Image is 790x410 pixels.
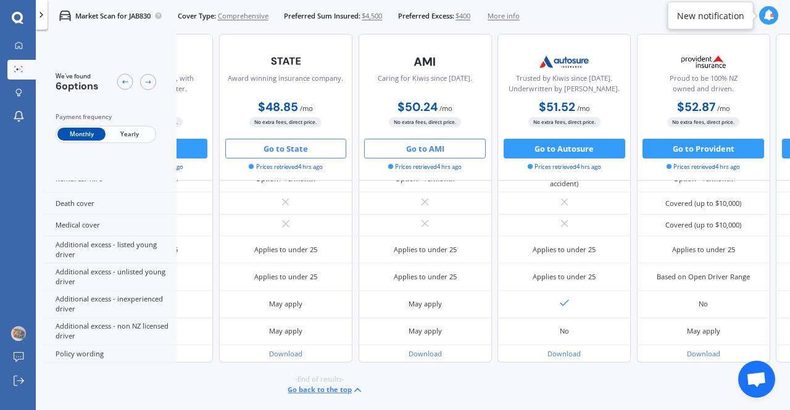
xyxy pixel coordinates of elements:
[488,11,520,21] span: More info
[409,299,442,309] div: May apply
[506,73,622,98] div: Trusted by Kiwis since [DATE]. Underwritten by [PERSON_NAME].
[288,384,364,396] button: Go back to the top
[249,163,322,171] span: Prices retrieved 4 hrs ago
[258,99,298,115] b: $48.85
[253,49,318,73] img: State-text-1.webp
[378,73,472,98] div: Caring for Kiwis since [DATE].
[677,9,744,22] div: New notification
[43,236,177,263] div: Additional excess - listed young driver
[269,299,302,309] div: May apply
[409,326,442,336] div: May apply
[56,112,156,122] div: Payment frequency
[364,139,486,158] button: Go to AMI
[43,215,177,236] div: Medical cover
[646,73,762,98] div: Proud to be 100% NZ owned and driven.
[528,163,601,171] span: Prices retrieved 4 hrs ago
[300,104,313,113] span: / mo
[56,80,99,92] span: 6 options
[504,139,625,158] button: Go to Autosure
[642,139,764,158] button: Go to Provident
[398,11,454,21] span: Preferred Excess:
[393,49,458,74] img: AMI-text-1.webp
[528,118,601,127] span: No extra fees, direct price.
[677,99,715,115] b: $52.87
[687,349,720,358] a: Download
[672,245,735,255] div: Applies to under 25
[699,299,708,309] div: No
[738,361,775,398] a: Open chat
[225,139,347,158] button: Go to State
[178,11,216,21] span: Cover Type:
[254,272,317,282] div: Applies to under 25
[106,128,154,141] span: Yearly
[665,199,741,208] div: Covered (up to $10,000)
[717,104,730,113] span: / mo
[388,163,462,171] span: Prices retrieved 4 hrs ago
[539,99,575,115] b: $51.52
[409,349,442,358] a: Download
[671,49,736,74] img: Provident.png
[43,318,177,345] div: Additional excess - non NZ licensed driver
[439,104,452,113] span: / mo
[11,326,26,341] img: ACg8ocKTDGtGEj98zjcdEtQY8eQR2wlpXTkG387fthY2E7Xo3mUhnDjr=s96-c
[394,272,457,282] div: Applies to under 25
[577,104,590,113] span: / mo
[228,73,343,98] div: Award winning insurance company.
[43,263,177,290] div: Additional excess - unlisted young driver
[665,220,741,230] div: Covered (up to $10,000)
[389,118,461,127] span: No extra fees, direct price.
[59,10,71,22] img: car.f15378c7a67c060ca3f3.svg
[43,192,177,214] div: Death cover
[56,72,99,81] span: We've found
[533,272,596,282] div: Applies to under 25
[362,11,382,21] span: $4,500
[394,245,457,255] div: Applies to under 25
[43,345,177,363] div: Policy wording
[249,118,322,127] span: No extra fees, direct price.
[455,11,470,21] span: $400
[269,349,302,358] a: Download
[269,326,302,336] div: May apply
[657,272,750,282] div: Based on Open Driver Range
[57,128,106,141] span: Monthly
[284,11,360,21] span: Preferred Sum Insured:
[43,291,177,318] div: Additional excess - inexperienced driver
[218,11,268,21] span: Comprehensive
[547,349,581,358] a: Download
[687,326,720,336] div: May apply
[560,326,569,336] div: No
[667,118,739,127] span: No extra fees, direct price.
[533,245,596,255] div: Applies to under 25
[531,49,597,74] img: Autosure.webp
[295,374,344,384] span: -End of results-
[667,163,740,171] span: Prices retrieved 4 hrs ago
[397,99,438,115] b: $50.24
[254,245,317,255] div: Applies to under 25
[75,11,151,21] p: Market Scan for JAB830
